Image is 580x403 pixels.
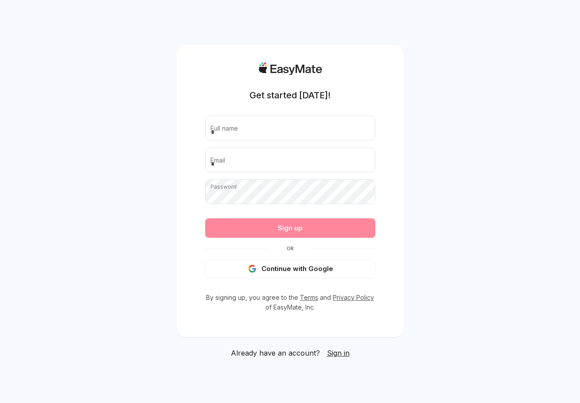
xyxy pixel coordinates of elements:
span: Or [269,245,311,252]
h1: Get started [DATE]! [249,89,331,101]
a: Sign in [327,348,350,358]
button: Continue with Google [205,259,375,279]
span: Already have an account? [231,348,320,358]
p: By signing up, you agree to the and of EasyMate, Inc. [205,293,375,312]
a: Privacy Policy [333,294,374,301]
a: Terms [300,294,318,301]
span: Sign in [327,349,350,357]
